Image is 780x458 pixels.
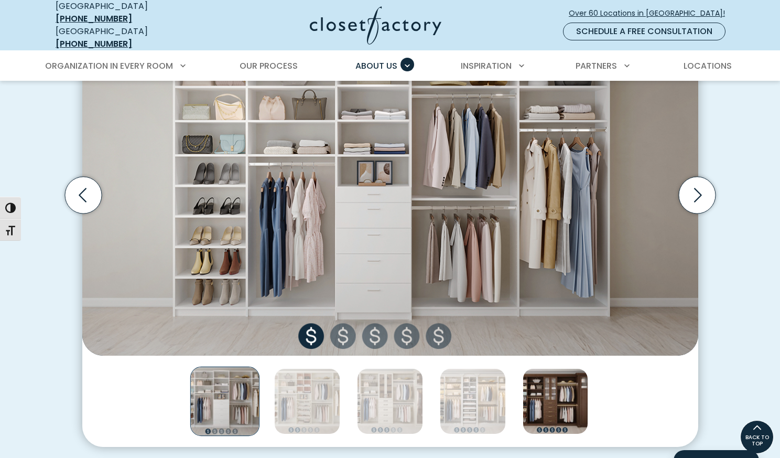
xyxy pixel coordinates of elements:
[461,60,512,72] span: Inspiration
[56,25,208,50] div: [GEOGRAPHIC_DATA]
[684,60,732,72] span: Locations
[569,8,733,19] span: Over 60 Locations in [GEOGRAPHIC_DATA]!
[61,173,106,218] button: Previous slide
[274,368,340,434] img: Budget options at Closet Factory Tier 2
[523,368,589,434] img: Budget options at Closet Factory Tier 5
[82,35,698,356] img: Budget options at Closet Factory Tier 1
[310,6,441,45] img: Closet Factory Logo
[357,368,423,434] img: Budget options at Closet Factory Tier 3
[190,367,259,436] img: Budget options at Closet Factory Tier 1
[675,173,720,218] button: Next slide
[45,60,173,72] span: Organization in Every Room
[741,434,773,447] span: BACK TO TOP
[355,60,397,72] span: About Us
[568,4,734,23] a: Over 60 Locations in [GEOGRAPHIC_DATA]!
[440,368,506,434] img: Budget options at Closet Factory Tier 4
[740,420,774,454] a: BACK TO TOP
[56,13,132,25] a: [PHONE_NUMBER]
[56,38,132,50] a: [PHONE_NUMBER]
[240,60,298,72] span: Our Process
[38,51,742,81] nav: Primary Menu
[563,23,725,40] a: Schedule a Free Consultation
[576,60,617,72] span: Partners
